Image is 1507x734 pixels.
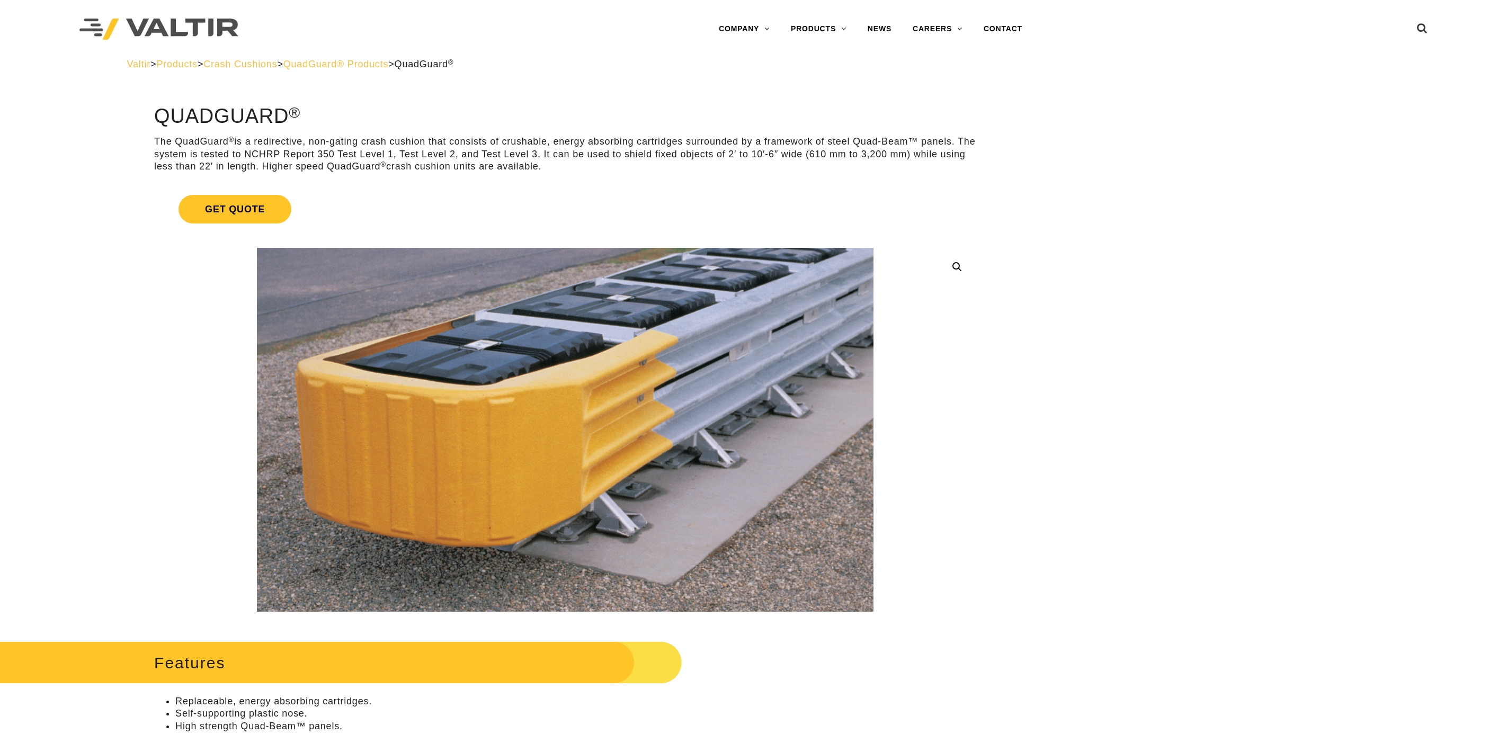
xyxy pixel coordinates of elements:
[79,19,238,40] img: Valtir
[283,59,389,69] a: QuadGuard® Products
[857,19,902,40] a: NEWS
[175,695,976,708] li: Replaceable, energy absorbing cartridges.
[973,19,1033,40] a: CONTACT
[708,19,780,40] a: COMPANY
[902,19,973,40] a: CAREERS
[154,105,976,128] h1: QuadGuard
[179,195,291,223] span: Get Quote
[175,720,976,732] li: High strength Quad-Beam™ panels.
[289,104,300,121] sup: ®
[448,58,454,66] sup: ®
[395,59,454,69] span: QuadGuard
[175,708,976,720] li: Self-supporting plastic nose.
[127,59,150,69] a: Valtir
[154,182,976,236] a: Get Quote
[156,59,197,69] a: Products
[154,136,976,173] p: The QuadGuard is a redirective, non-gating crash cushion that consists of crushable, energy absor...
[203,59,277,69] a: Crash Cushions
[229,136,235,144] sup: ®
[380,160,386,168] sup: ®
[780,19,857,40] a: PRODUCTS
[127,58,1380,70] div: > > > >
